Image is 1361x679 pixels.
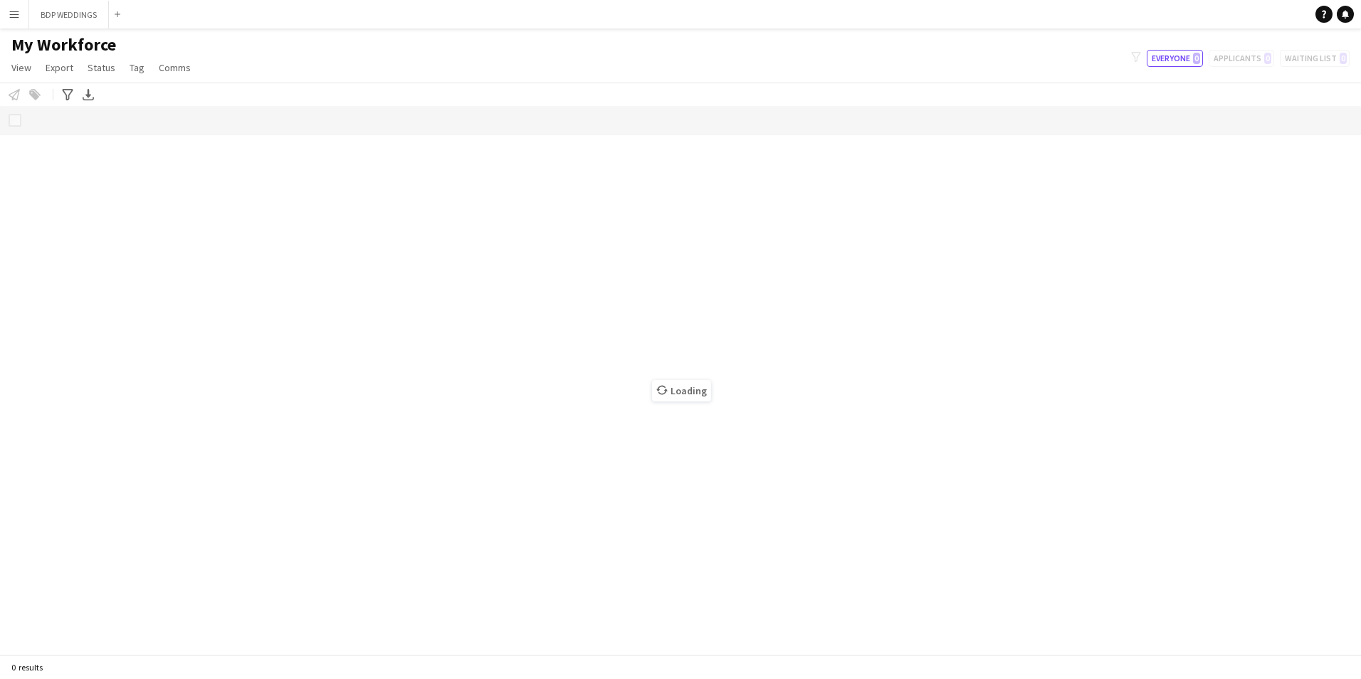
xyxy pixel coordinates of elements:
button: BDP WEDDINGS [29,1,109,28]
span: My Workforce [11,34,116,56]
a: View [6,58,37,77]
span: Comms [159,61,191,74]
span: 0 [1193,53,1200,64]
span: Loading [652,380,711,401]
button: Everyone0 [1147,50,1203,67]
app-action-btn: Advanced filters [59,86,76,103]
a: Tag [124,58,150,77]
app-action-btn: Export XLSX [80,86,97,103]
span: View [11,61,31,74]
a: Export [40,58,79,77]
span: Tag [130,61,144,74]
span: Export [46,61,73,74]
a: Status [82,58,121,77]
span: Status [88,61,115,74]
a: Comms [153,58,196,77]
